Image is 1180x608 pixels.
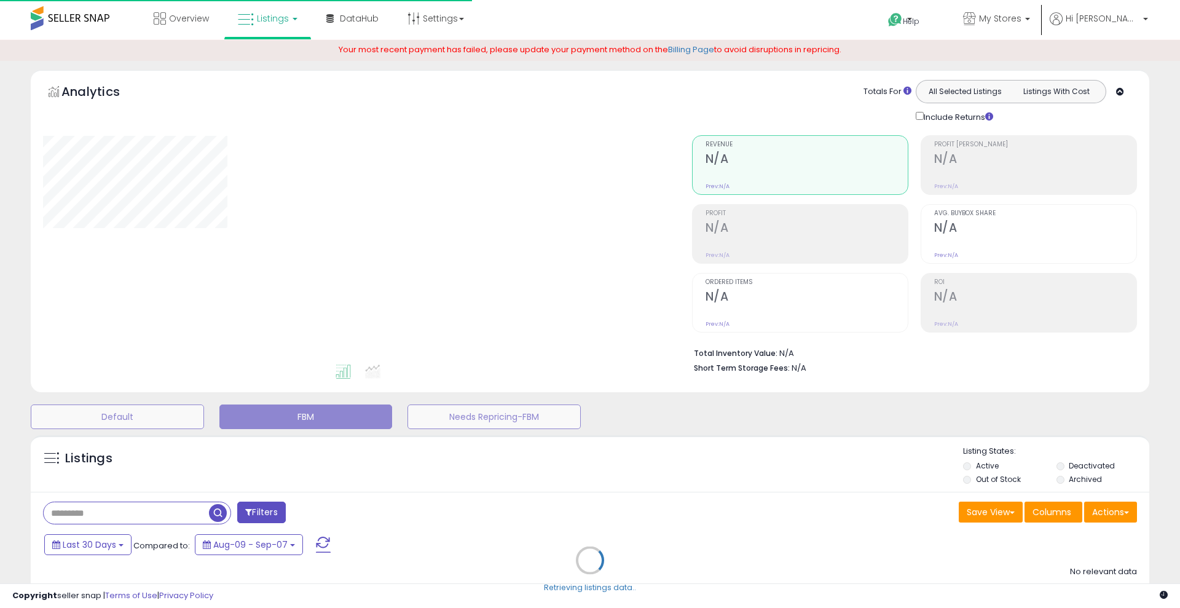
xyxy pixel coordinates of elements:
small: Prev: N/A [934,183,958,190]
small: Prev: N/A [934,320,958,328]
small: Prev: N/A [706,320,730,328]
span: Profit [PERSON_NAME] [934,141,1136,148]
span: Avg. Buybox Share [934,210,1136,217]
a: Help [878,3,943,40]
button: Listings With Cost [1010,84,1102,100]
h2: N/A [934,290,1136,306]
h2: N/A [706,221,908,237]
span: Help [903,16,919,26]
small: Prev: N/A [706,251,730,259]
h2: N/A [706,290,908,306]
div: seller snap | | [12,590,213,602]
h2: N/A [934,152,1136,168]
span: Listings [257,12,289,25]
div: Retrieving listings data.. [544,582,636,593]
h5: Analytics [61,83,144,103]
span: Revenue [706,141,908,148]
button: All Selected Listings [919,84,1011,100]
li: N/A [694,345,1128,360]
strong: Copyright [12,590,57,601]
span: Overview [169,12,209,25]
small: Prev: N/A [706,183,730,190]
i: Get Help [887,12,903,28]
span: Your most recent payment has failed, please update your payment method on the to avoid disruption... [339,44,841,55]
div: Totals For [863,86,911,98]
h2: N/A [706,152,908,168]
button: Default [31,405,204,429]
a: Hi [PERSON_NAME] [1050,12,1148,40]
button: Needs Repricing-FBM [407,405,581,429]
span: N/A [792,362,806,374]
button: FBM [219,405,393,429]
b: Short Term Storage Fees: [694,363,790,373]
b: Total Inventory Value: [694,348,777,358]
span: ROI [934,279,1136,286]
h2: N/A [934,221,1136,237]
small: Prev: N/A [934,251,958,259]
a: Billing Page [668,44,714,55]
span: My Stores [979,12,1021,25]
span: Hi [PERSON_NAME] [1066,12,1139,25]
span: Ordered Items [706,279,908,286]
div: Include Returns [907,109,1008,124]
span: DataHub [340,12,379,25]
span: Profit [706,210,908,217]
